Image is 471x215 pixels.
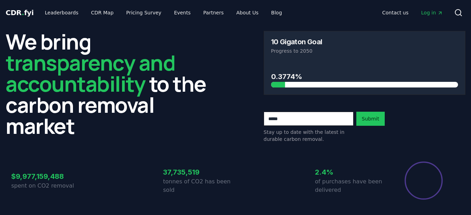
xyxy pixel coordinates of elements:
[404,161,443,200] div: Percentage of sales delivered
[168,6,196,19] a: Events
[421,9,443,16] span: Log in
[377,6,449,19] nav: Main
[271,38,322,45] h3: 10 Gigaton Goal
[163,167,236,177] h3: 37,735,519
[315,177,388,194] p: of purchases have been delivered
[6,48,175,98] span: transparency and accountability
[377,6,414,19] a: Contact us
[163,177,236,194] p: tonnes of CO2 has been sold
[22,8,24,17] span: .
[86,6,119,19] a: CDR Map
[121,6,167,19] a: Pricing Survey
[11,182,84,190] p: spent on CO2 removal
[231,6,264,19] a: About Us
[6,8,34,17] span: CDR fyi
[264,129,354,143] p: Stay up to date with the latest in durable carbon removal.
[39,6,84,19] a: Leaderboards
[271,71,458,82] h3: 0.3774%
[6,31,208,136] h2: We bring to the carbon removal market
[198,6,229,19] a: Partners
[6,8,34,18] a: CDR.fyi
[416,6,449,19] a: Log in
[271,47,458,54] p: Progress to 2050
[39,6,288,19] nav: Main
[315,167,388,177] h3: 2.4%
[356,112,385,126] button: Submit
[11,171,84,182] h3: $9,977,159,488
[265,6,288,19] a: Blog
